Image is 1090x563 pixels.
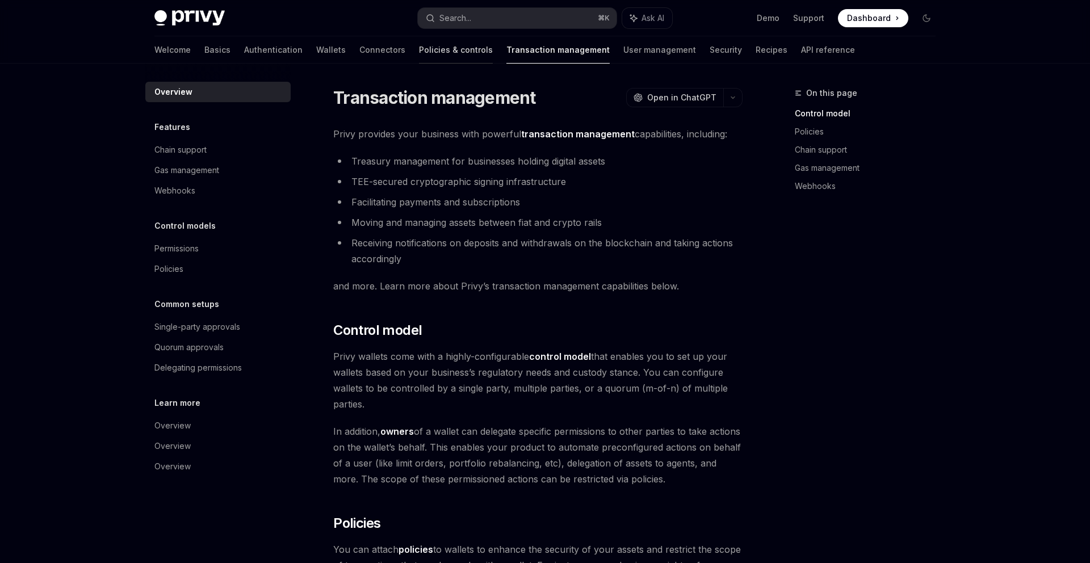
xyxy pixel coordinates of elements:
div: Delegating permissions [154,361,242,375]
div: Gas management [154,163,219,177]
span: Open in ChatGPT [647,92,716,103]
span: Privy wallets come with a highly-configurable that enables you to set up your wallets based on yo... [333,348,743,412]
li: TEE-secured cryptographic signing infrastructure [333,174,743,190]
h5: Control models [154,219,216,233]
h5: Features [154,120,190,134]
span: Dashboard [847,12,891,24]
a: User management [623,36,696,64]
strong: transaction management [521,128,635,140]
a: Authentication [244,36,303,64]
a: Connectors [359,36,405,64]
span: On this page [806,86,857,100]
a: Overview [145,436,291,456]
span: Control model [333,321,422,339]
div: Overview [154,419,191,432]
a: Single-party approvals [145,317,291,337]
a: Security [710,36,742,64]
a: Webhooks [145,180,291,201]
a: control model [529,351,591,363]
a: Support [793,12,824,24]
a: owners [380,426,414,438]
strong: control model [529,351,591,362]
span: ⌘ K [598,14,610,23]
div: Webhooks [154,184,195,198]
li: Receiving notifications on deposits and withdrawals on the blockchain and taking actions accordingly [333,235,743,267]
h1: Transaction management [333,87,536,108]
li: Moving and managing assets between fiat and crypto rails [333,215,743,230]
a: Chain support [145,140,291,160]
div: Overview [154,439,191,453]
div: Permissions [154,242,199,255]
div: Quorum approvals [154,341,224,354]
a: Overview [145,415,291,436]
a: Dashboard [838,9,908,27]
a: Chain support [795,141,945,159]
a: Transaction management [506,36,610,64]
a: Welcome [154,36,191,64]
a: Policies & controls [419,36,493,64]
span: Policies [333,514,380,532]
a: Wallets [316,36,346,64]
a: Policies [795,123,945,141]
div: Policies [154,262,183,276]
button: Toggle dark mode [917,9,936,27]
a: Overview [145,456,291,477]
span: Privy provides your business with powerful capabilities, including: [333,126,743,142]
span: Ask AI [642,12,664,24]
a: Webhooks [795,177,945,195]
a: API reference [801,36,855,64]
a: Quorum approvals [145,337,291,358]
a: Gas management [145,160,291,180]
h5: Learn more [154,396,200,410]
a: Policies [145,259,291,279]
img: dark logo [154,10,225,26]
span: and more. Learn more about Privy’s transaction management capabilities below. [333,278,743,294]
a: Overview [145,82,291,102]
div: Overview [154,85,192,99]
div: Overview [154,460,191,473]
a: Control model [795,104,945,123]
a: Recipes [756,36,787,64]
a: Demo [757,12,779,24]
div: Search... [439,11,471,25]
button: Search...⌘K [418,8,617,28]
a: Permissions [145,238,291,259]
a: Gas management [795,159,945,177]
button: Open in ChatGPT [626,88,723,107]
li: Facilitating payments and subscriptions [333,194,743,210]
button: Ask AI [622,8,672,28]
h5: Common setups [154,297,219,311]
a: Delegating permissions [145,358,291,378]
div: Chain support [154,143,207,157]
span: In addition, of a wallet can delegate specific permissions to other parties to take actions on th... [333,423,743,487]
div: Single-party approvals [154,320,240,334]
a: policies [399,544,433,556]
a: Basics [204,36,230,64]
li: Treasury management for businesses holding digital assets [333,153,743,169]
